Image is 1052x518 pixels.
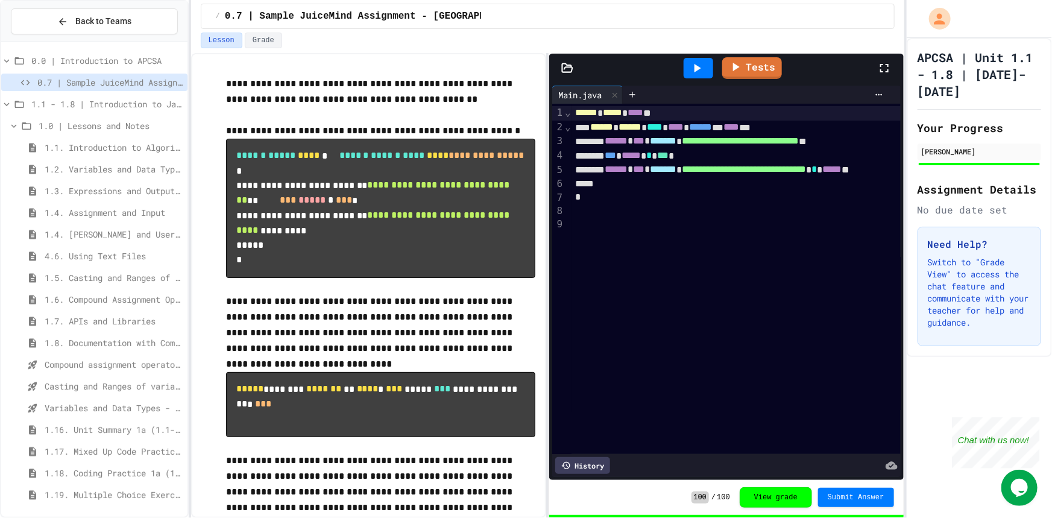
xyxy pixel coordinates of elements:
span: Fold line [564,107,572,118]
p: Switch to "Grade View" to access the chat feature and communicate with your teacher for help and ... [928,256,1031,329]
span: 1.5. Casting and Ranges of Values [45,271,183,284]
h2: Assignment Details [918,181,1041,198]
span: Compound assignment operators - Quiz [45,358,183,371]
span: 4.6. Using Text Files [45,250,183,262]
div: [PERSON_NAME] [921,146,1038,157]
span: 1.2. Variables and Data Types [45,163,183,175]
div: History [555,457,610,474]
div: My Account [916,5,954,33]
span: Variables and Data Types - Quiz [45,402,183,414]
span: 100 [717,493,730,502]
span: Casting and Ranges of variables - Quiz [45,380,183,393]
div: 3 [552,134,564,149]
span: 1.17. Mixed Up Code Practice 1.1-1.6 [45,445,183,458]
span: 0.0 | Introduction to APCSA [31,54,183,67]
span: 1.3. Expressions and Output [New] [45,185,183,197]
div: 4 [552,149,564,163]
div: 7 [552,191,564,204]
span: Submit Answer [828,493,884,502]
span: 1.4. Assignment and Input [45,206,183,219]
div: 6 [552,177,564,191]
span: 1.16. Unit Summary 1a (1.1-1.6) [45,423,183,436]
span: 100 [691,491,710,504]
span: Back to Teams [75,15,131,28]
button: Lesson [201,33,242,48]
span: 1.7. APIs and Libraries [45,315,183,327]
div: Main.java [552,89,608,101]
span: 1.19. Multiple Choice Exercises for Unit 1a (1.1-1.6) [45,488,183,501]
h2: Your Progress [918,119,1041,136]
span: 1.4. [PERSON_NAME] and User Input [45,228,183,241]
span: 1.18. Coding Practice 1a (1.1-1.6) [45,467,183,479]
a: Tests [722,57,782,79]
span: 1.6. Compound Assignment Operators [45,293,183,306]
div: 2 [552,121,564,135]
span: 0.7 | Sample JuiceMind Assignment - [GEOGRAPHIC_DATA] [225,9,532,24]
div: No due date set [918,203,1041,217]
div: 1 [552,106,564,121]
span: 1.8. Documentation with Comments and Preconditions [45,336,183,349]
h1: APCSA | Unit 1.1 - 1.8 | [DATE]-[DATE] [918,49,1041,99]
span: 1.1. Introduction to Algorithms, Programming, and Compilers [45,141,183,154]
div: Main.java [552,86,623,104]
span: 0.7 | Sample JuiceMind Assignment - [GEOGRAPHIC_DATA] [37,76,183,89]
span: / [711,493,716,502]
h3: Need Help? [928,237,1031,251]
button: Submit Answer [818,488,894,507]
div: 9 [552,218,564,231]
iframe: chat widget [1001,470,1040,506]
span: Fold line [564,121,572,133]
button: View grade [740,487,812,508]
span: 1.1 - 1.8 | Introduction to Java [31,98,183,110]
span: 1.0 | Lessons and Notes [39,119,183,132]
iframe: chat widget [952,417,1040,469]
button: Back to Teams [11,8,178,34]
button: Grade [245,33,282,48]
span: / [216,11,220,21]
div: 5 [552,163,564,178]
div: 8 [552,204,564,218]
